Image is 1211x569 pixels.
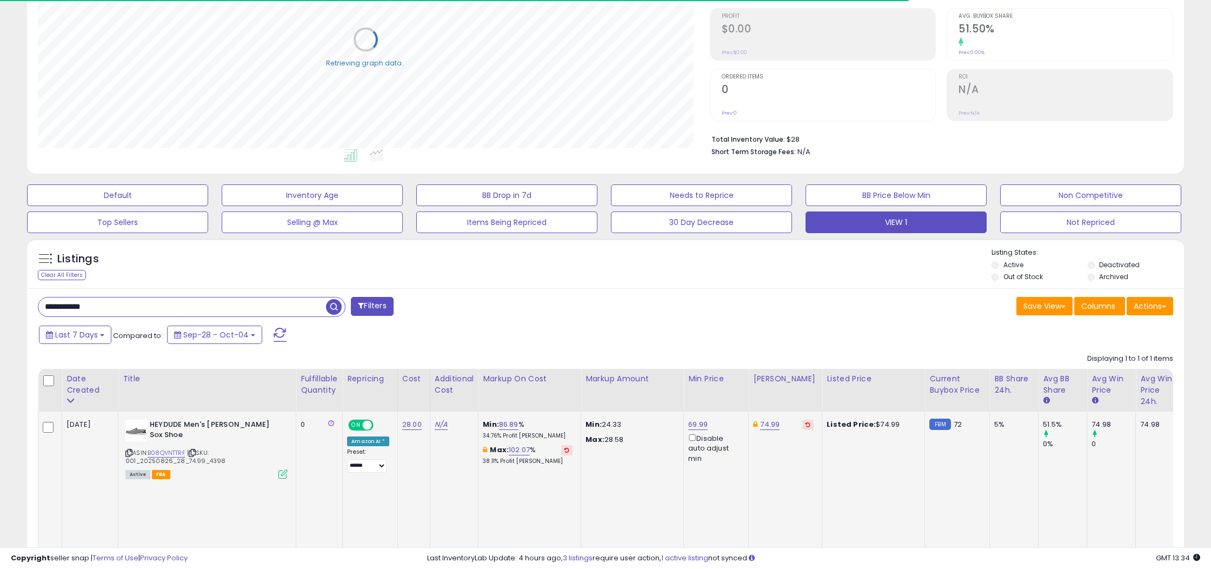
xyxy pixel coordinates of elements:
[563,553,593,563] a: 3 listings
[499,419,518,430] a: 86.89
[959,23,1173,37] h2: 51.50%
[490,445,509,455] b: Max:
[483,445,573,465] div: %
[1099,260,1140,269] label: Deactivated
[1092,396,1098,406] small: Avg Win Price.
[711,135,785,144] b: Total Inventory Value:
[301,373,338,396] div: Fulfillable Quantity
[994,373,1034,396] div: BB Share 24h.
[1074,297,1125,315] button: Columns
[661,553,708,563] a: 1 active listing
[797,147,810,157] span: N/A
[66,420,110,429] div: [DATE]
[1140,420,1176,429] div: 74.98
[929,373,985,396] div: Current Buybox Price
[140,553,188,563] a: Privacy Policy
[827,373,920,385] div: Listed Price
[167,326,262,344] button: Sep-28 - Oct-04
[123,373,291,385] div: Title
[113,330,163,341] span: Compared to:
[711,147,796,156] b: Short Term Storage Fees:
[11,553,188,564] div: seller snap | |
[152,470,170,479] span: FBA
[688,419,708,430] a: 69.99
[125,448,225,465] span: | SKU: 001_20250826_28_74.99_4398
[1156,553,1200,563] span: 2025-10-12 13:34 GMT
[483,419,499,429] b: Min:
[722,83,936,98] h2: 0
[57,252,99,267] h5: Listings
[66,373,114,396] div: Date Created
[959,83,1173,98] h2: N/A
[483,420,573,440] div: %
[1000,184,1181,206] button: Non Competitive
[347,373,393,385] div: Repricing
[585,420,675,429] p: 24.33
[688,432,740,464] div: Disable auto adjust min
[27,211,208,233] button: Top Sellers
[347,448,389,473] div: Preset:
[483,432,573,440] p: 34.76% Profit [PERSON_NAME]
[351,297,393,316] button: Filters
[827,420,916,429] div: $74.99
[1092,373,1131,396] div: Avg Win Price
[125,470,150,479] span: All listings currently available for purchase on Amazon
[183,329,249,340] span: Sep-28 - Oct-04
[11,553,50,563] strong: Copyright
[722,23,936,37] h2: $0.00
[483,373,576,385] div: Markup on Cost
[222,211,403,233] button: Selling @ Max
[416,211,597,233] button: Items Being Repriced
[402,373,425,385] div: Cost
[1127,297,1173,315] button: Actions
[994,420,1030,429] div: 5%
[39,326,111,344] button: Last 7 Days
[1016,297,1073,315] button: Save View
[125,420,288,478] div: ASIN:
[1043,373,1082,396] div: Avg BB Share
[125,420,147,441] img: 41KAR9ZtAvL._SL40_.jpg
[349,421,363,430] span: ON
[148,448,185,458] a: B08QVNTTRF
[611,184,792,206] button: Needs to Reprice
[611,211,792,233] button: 30 Day Decrease
[1000,211,1181,233] button: Not Repriced
[711,132,1166,145] li: $28
[301,420,334,429] div: 0
[688,373,744,385] div: Min Price
[585,434,604,445] strong: Max:
[1043,420,1087,429] div: 51.5%
[435,419,448,430] a: N/A
[1092,420,1135,429] div: 74.98
[478,369,581,412] th: The percentage added to the cost of goods (COGS) that forms the calculator for Min & Max prices.
[1140,373,1180,407] div: Avg Win Price 24h.
[435,373,474,396] div: Additional Cost
[992,248,1184,258] p: Listing States:
[150,420,281,442] b: HEYDUDE Men's [PERSON_NAME] Sox Shoe
[326,58,405,68] div: Retrieving graph data..
[760,419,780,430] a: 74.99
[722,74,936,80] span: Ordered Items
[483,458,573,465] p: 38.11% Profit [PERSON_NAME]
[585,373,679,385] div: Markup Amount
[427,553,1200,564] div: Last InventoryLab Update: 4 hours ago, require user action, not synced.
[959,14,1173,19] span: Avg. Buybox Share
[954,419,962,429] span: 72
[27,184,208,206] button: Default
[1003,260,1023,269] label: Active
[806,211,987,233] button: VIEW 1
[929,419,950,430] small: FBM
[222,184,403,206] button: Inventory Age
[347,436,389,446] div: Amazon AI *
[722,14,936,19] span: Profit
[1092,439,1135,449] div: 0
[1087,354,1173,364] div: Displaying 1 to 1 of 1 items
[402,419,422,430] a: 28.00
[722,110,737,116] small: Prev: 0
[38,270,86,280] div: Clear All Filters
[92,553,138,563] a: Terms of Use
[959,110,980,116] small: Prev: N/A
[55,329,98,340] span: Last 7 Days
[372,421,389,430] span: OFF
[753,373,817,385] div: [PERSON_NAME]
